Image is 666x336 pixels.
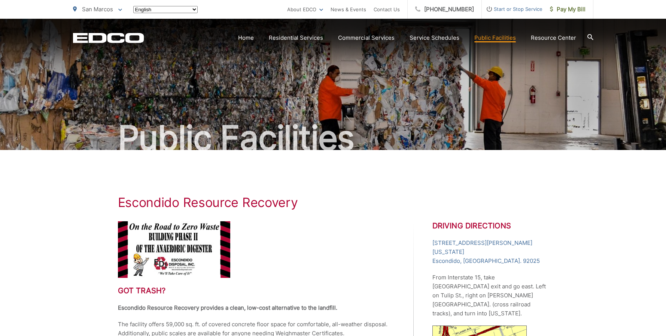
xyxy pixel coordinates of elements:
[269,33,323,42] a: Residential Services
[432,221,548,230] h2: Driving Directions
[531,33,576,42] a: Resource Center
[73,119,593,157] h2: Public Facilities
[432,273,548,318] p: From Interstate 15, take [GEOGRAPHIC_DATA] exit and go east. Left on Tulip St., right on [PERSON_...
[118,195,548,210] h1: Escondido Resource Recovery
[287,5,323,14] a: About EDCO
[474,33,516,42] a: Public Facilities
[550,5,586,14] span: Pay My Bill
[118,304,337,311] strong: Escondido Resource Recovery provides a clean, low-cost alternative to the landfill.
[432,238,548,265] a: [STREET_ADDRESS][PERSON_NAME][US_STATE]Escondido, [GEOGRAPHIC_DATA]. 92025
[410,33,459,42] a: Service Schedules
[338,33,395,42] a: Commercial Services
[133,6,198,13] select: Select a language
[118,286,395,295] h2: Got trash?
[238,33,254,42] a: Home
[82,6,113,13] span: San Marcos
[73,33,144,43] a: EDCD logo. Return to the homepage.
[374,5,400,14] a: Contact Us
[331,5,366,14] a: News & Events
